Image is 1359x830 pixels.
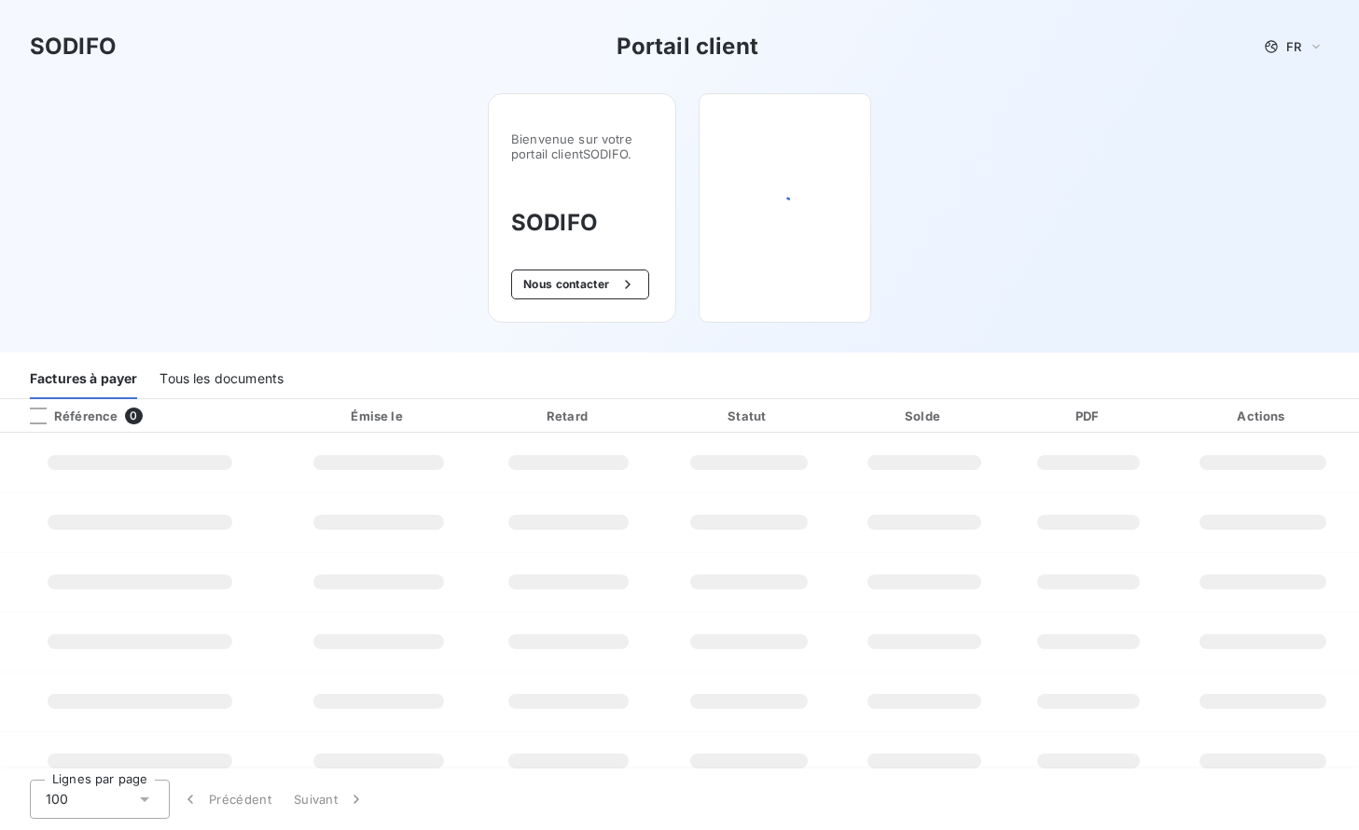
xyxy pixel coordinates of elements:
[1015,407,1163,425] div: PDF
[841,407,1007,425] div: Solde
[170,780,283,819] button: Précédent
[1286,39,1301,54] span: FR
[617,30,758,63] h3: Portail client
[159,360,284,399] div: Tous les documents
[15,408,118,424] div: Référence
[30,360,137,399] div: Factures à payer
[663,407,834,425] div: Statut
[511,131,653,161] span: Bienvenue sur votre portail client SODIFO .
[481,407,656,425] div: Retard
[1171,407,1355,425] div: Actions
[30,30,117,63] h3: SODIFO
[284,407,474,425] div: Émise le
[125,408,142,424] span: 0
[511,206,653,240] h3: SODIFO
[283,780,377,819] button: Suivant
[511,270,649,299] button: Nous contacter
[46,790,68,809] span: 100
